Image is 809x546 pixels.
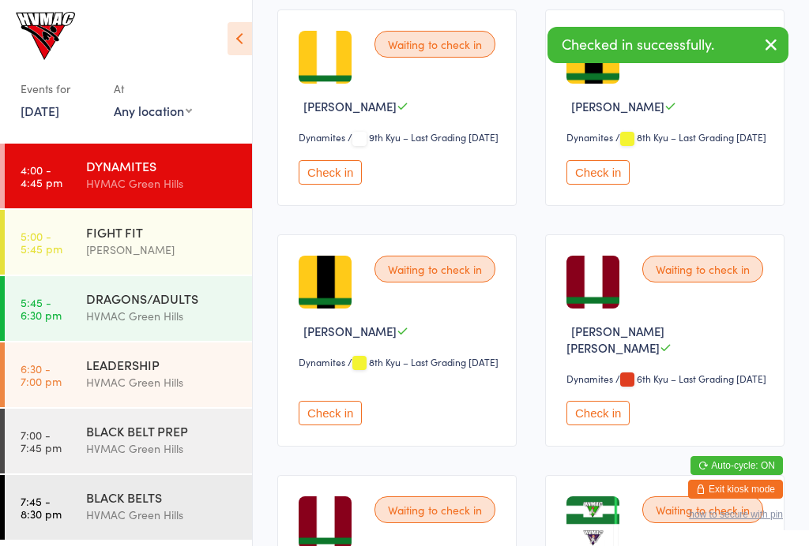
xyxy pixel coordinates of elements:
button: Check in [566,401,630,425]
button: Check in [299,401,362,425]
button: Auto-cycle: ON [690,456,783,475]
div: BLACK BELT PREP [86,422,239,439]
div: Any location [114,102,192,119]
img: image1756184066.png [566,256,619,309]
img: image1756183837.png [299,256,352,309]
div: Dynamites [566,372,613,385]
span: [PERSON_NAME] [303,323,397,339]
button: Check in [299,160,362,185]
div: Events for [21,76,98,102]
time: 5:00 - 5:45 pm [21,230,62,255]
img: Hunter Valley Martial Arts Centre Green Hills [16,12,75,60]
time: 7:00 - 7:45 pm [21,428,62,454]
button: Exit kiosk mode [688,480,783,499]
span: / 8th Kyu – Last Grading [DATE] [348,355,499,368]
div: Waiting to check in [374,496,495,523]
div: LEADERSHIP [86,356,239,373]
div: HVMAC Green Hills [86,506,239,524]
div: BLACK BELTS [86,488,239,506]
div: Waiting to check in [374,31,495,58]
a: 5:45 -6:30 pmDRAGONS/ADULTSHVMAC Green Hills [5,276,252,341]
div: Dynamites [566,130,613,144]
img: image1756183734.png [299,31,352,84]
div: DRAGONS/ADULTS [86,290,239,307]
time: 4:00 - 4:45 pm [21,163,62,189]
a: 4:00 -4:45 pmDYNAMITESHVMAC Green Hills [5,144,252,208]
div: HVMAC Green Hills [86,307,239,325]
div: Waiting to check in [642,256,763,282]
span: / 6th Kyu – Last Grading [DATE] [615,372,766,385]
div: HVMAC Green Hills [86,439,239,458]
span: [PERSON_NAME] [303,98,397,114]
button: Check in [566,160,630,185]
div: [PERSON_NAME] [86,241,239,259]
div: HVMAC Green Hills [86,373,239,391]
span: / 9th Kyu – Last Grading [DATE] [348,130,499,144]
div: At [114,76,192,102]
span: [PERSON_NAME] [PERSON_NAME] [566,323,664,356]
time: 6:30 - 7:00 pm [21,362,62,387]
a: 5:00 -5:45 pmFIGHT FIT[PERSON_NAME] [5,210,252,275]
span: [PERSON_NAME] [571,98,664,114]
div: FIGHT FIT [86,223,239,241]
a: 7:00 -7:45 pmBLACK BELT PREPHVMAC Green Hills [5,409,252,473]
a: 6:30 -7:00 pmLEADERSHIPHVMAC Green Hills [5,342,252,407]
div: Dynamites [299,130,345,144]
div: DYNAMITES [86,157,239,174]
time: 7:45 - 8:30 pm [21,495,62,520]
span: / 8th Kyu – Last Grading [DATE] [615,130,766,144]
a: [DATE] [21,102,59,119]
div: Dynamites [299,355,345,368]
div: Waiting to check in [642,496,763,523]
time: 5:45 - 6:30 pm [21,296,62,321]
div: Waiting to check in [374,256,495,282]
button: how to secure with pin [689,509,783,520]
a: 7:45 -8:30 pmBLACK BELTSHVMAC Green Hills [5,475,252,540]
div: Checked in successfully. [547,27,788,63]
div: HVMAC Green Hills [86,174,239,193]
